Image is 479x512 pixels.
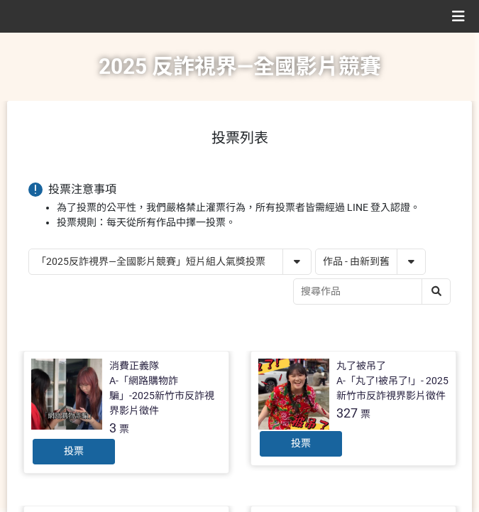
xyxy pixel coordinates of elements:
[119,423,129,435] span: 票
[57,200,451,215] li: 為了投票的公平性，我們嚴格禁止灌票行為，所有投票者皆需經過 LINE 登入認證。
[336,359,386,374] div: 丸了被吊了
[48,183,116,196] span: 投票注意事項
[109,420,116,435] span: 3
[64,445,84,457] span: 投票
[28,129,451,146] h1: 投票列表
[360,408,370,420] span: 票
[57,215,451,230] li: 投票規則：每天從所有作品中擇一投票。
[109,374,221,418] div: A-「網路購物詐騙」-2025新竹市反詐視界影片徵件
[23,351,229,474] a: 消費正義隊A-「網路購物詐騙」-2025新竹市反詐視界影片徵件3票投票
[250,351,456,466] a: 丸了被吊了A-「丸了!被吊了!」- 2025新竹市反詐視界影片徵件327票投票
[336,405,358,420] span: 327
[336,374,448,403] div: A-「丸了!被吊了!」- 2025新竹市反詐視界影片徵件
[109,359,159,374] div: 消費正義隊
[99,33,381,101] h1: 2025 反詐視界—全國影片競賽
[291,437,311,449] span: 投票
[294,279,450,304] input: 搜尋作品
